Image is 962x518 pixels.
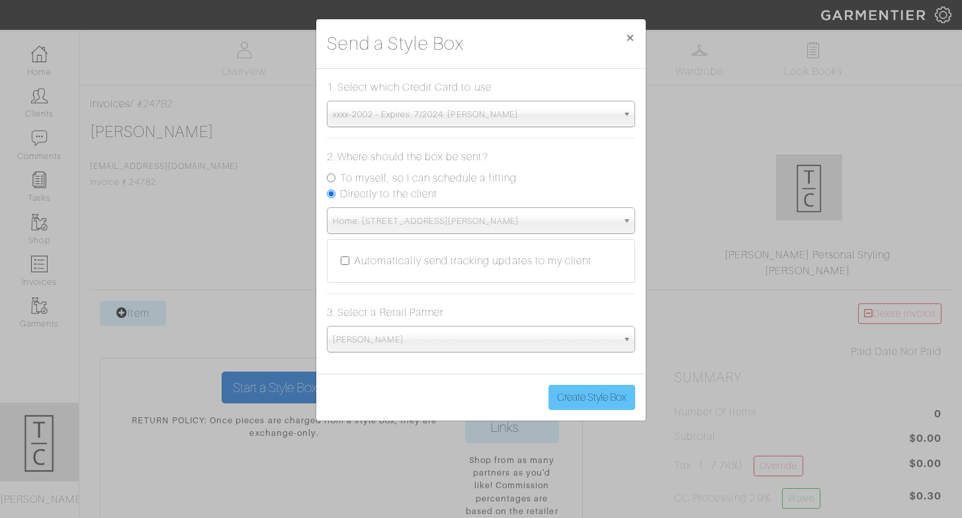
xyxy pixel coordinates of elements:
[548,385,635,410] button: Create Style Box
[340,170,517,186] label: To myself, so I can schedule a fitting
[327,79,492,95] label: 1. Select which Credit Card to use
[333,101,617,128] span: xxxx-2002 - Expires: 7/2024. [PERSON_NAME]
[625,28,635,46] span: ×
[340,186,437,202] label: Directly to the client
[354,253,591,269] label: Automatically send tracking updates to my client
[327,305,443,321] label: 3. Select a Retail Partner
[327,149,488,165] label: 2. Where should the box be sent?
[333,327,617,353] span: [PERSON_NAME]
[333,208,617,234] span: Home: [STREET_ADDRESS][PERSON_NAME]
[615,19,646,56] button: Close
[327,30,464,58] h3: Send a Style Box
